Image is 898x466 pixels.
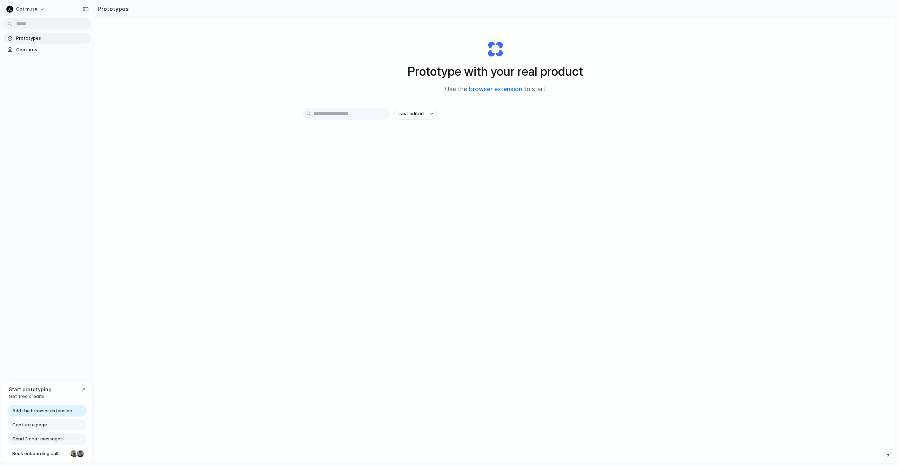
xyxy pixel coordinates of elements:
a: Captures [4,45,91,55]
span: Captures [16,46,88,53]
h1: Prototype with your real product [408,62,583,81]
span: Book onboarding call [12,450,68,457]
span: Add the browser extension [12,407,72,414]
span: Send 3 chat messages [12,435,63,442]
span: Start prototyping [9,386,52,393]
button: Optimuse [4,4,48,15]
span: Get free credits [9,393,52,400]
span: Prototypes [16,35,88,42]
a: Book onboarding call [7,448,87,459]
div: Christian Iacullo [76,450,85,458]
div: Nicole Kubica [70,450,78,458]
span: Use the to start [445,85,545,94]
button: Last edited [394,108,438,120]
span: Capture a page [12,421,47,428]
span: Optimuse [16,6,38,13]
a: Prototypes [4,33,91,44]
span: Last edited [398,110,424,117]
h2: Prototypes [95,5,129,13]
a: browser extension [469,86,522,93]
